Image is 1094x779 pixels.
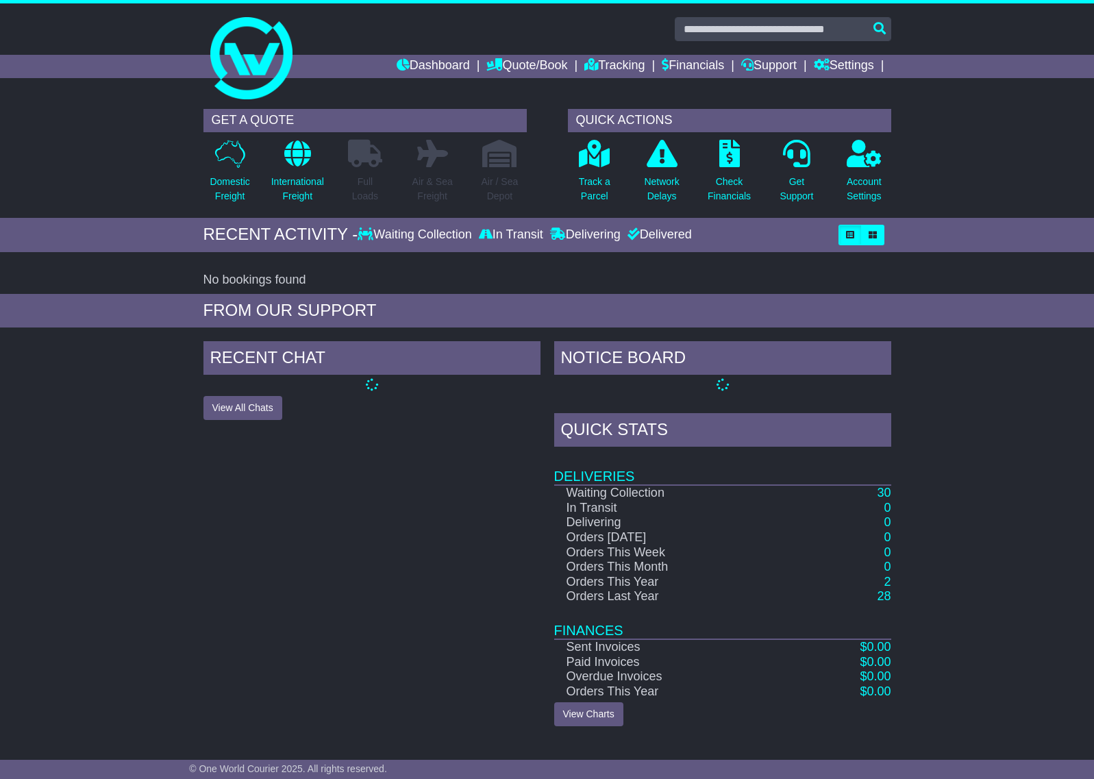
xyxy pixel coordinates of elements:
a: 0 [884,530,891,544]
a: Track aParcel [578,139,611,211]
div: QUICK ACTIONS [568,109,891,132]
a: Quote/Book [486,55,567,78]
div: Delivered [624,227,692,243]
a: CheckFinancials [707,139,751,211]
a: Financials [662,55,724,78]
a: $0.00 [860,640,891,654]
td: Orders This Week [554,545,799,560]
span: © One World Courier 2025. All rights reserved. [189,763,387,774]
td: Orders This Year [554,684,799,700]
p: Check Financials [708,175,751,203]
td: Delivering [554,515,799,530]
div: Quick Stats [554,413,891,450]
a: NetworkDelays [643,139,680,211]
a: Tracking [584,55,645,78]
p: Air / Sea Depot [482,175,519,203]
a: Support [741,55,797,78]
a: $0.00 [860,669,891,683]
button: View All Chats [203,396,282,420]
span: 0.00 [867,684,891,698]
a: Settings [814,55,874,78]
a: InternationalFreight [271,139,325,211]
a: GetSupport [779,139,814,211]
a: 0 [884,560,891,573]
a: 30 [877,486,891,499]
div: FROM OUR SUPPORT [203,301,891,321]
a: 0 [884,545,891,559]
div: GET A QUOTE [203,109,527,132]
td: Finances [554,604,891,639]
td: Orders Last Year [554,589,799,604]
a: 0 [884,515,891,529]
p: International Freight [271,175,324,203]
p: Track a Parcel [579,175,610,203]
td: In Transit [554,501,799,516]
p: Account Settings [847,175,882,203]
td: Paid Invoices [554,655,799,670]
a: Dashboard [397,55,470,78]
td: Orders This Month [554,560,799,575]
td: Waiting Collection [554,485,799,501]
td: Sent Invoices [554,639,799,655]
div: Delivering [547,227,624,243]
span: 0.00 [867,655,891,669]
div: NOTICE BOARD [554,341,891,378]
a: $0.00 [860,684,891,698]
a: DomesticFreight [209,139,250,211]
p: Domestic Freight [210,175,249,203]
a: View Charts [554,702,623,726]
div: RECENT ACTIVITY - [203,225,358,245]
a: 28 [877,589,891,603]
div: No bookings found [203,273,891,288]
span: 0.00 [867,640,891,654]
td: Overdue Invoices [554,669,799,684]
p: Full Loads [348,175,382,203]
a: 0 [884,501,891,515]
p: Network Delays [644,175,679,203]
td: Orders This Year [554,575,799,590]
div: RECENT CHAT [203,341,540,378]
span: 0.00 [867,669,891,683]
div: Waiting Collection [358,227,475,243]
a: AccountSettings [846,139,882,211]
div: In Transit [475,227,547,243]
a: 2 [884,575,891,589]
td: Orders [DATE] [554,530,799,545]
p: Air & Sea Freight [412,175,453,203]
a: $0.00 [860,655,891,669]
td: Deliveries [554,450,891,485]
p: Get Support [780,175,813,203]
